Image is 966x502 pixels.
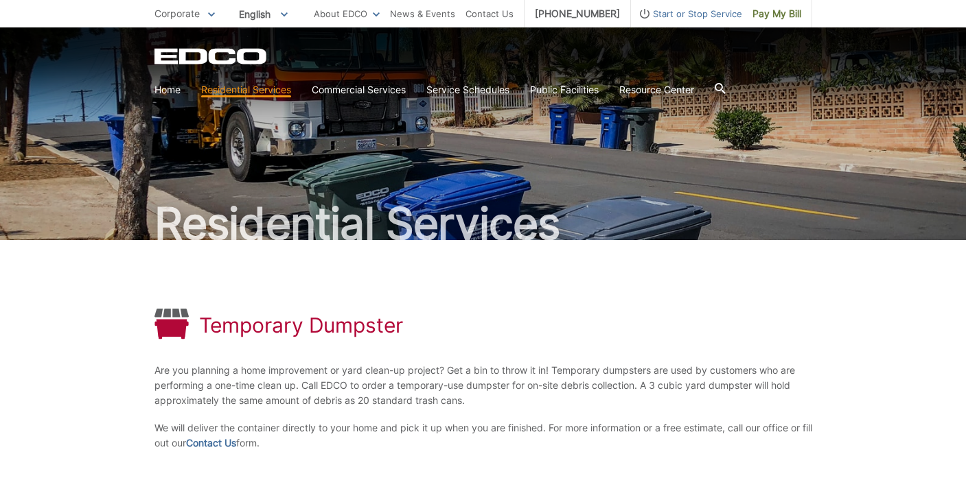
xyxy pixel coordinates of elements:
h1: Temporary Dumpster [199,313,403,337]
a: Commercial Services [312,82,406,97]
span: Pay My Bill [752,6,801,21]
a: Service Schedules [426,82,509,97]
a: News & Events [390,6,455,21]
p: We will deliver the container directly to your home and pick it up when you are finished. For mor... [154,420,812,451]
a: About EDCO [314,6,380,21]
span: English [229,3,298,25]
a: Contact Us [186,435,236,451]
p: Are you planning a home improvement or yard clean-up project? Get a bin to throw it in! Temporary... [154,363,812,408]
a: Contact Us [465,6,514,21]
span: Corporate [154,8,200,19]
a: Resource Center [619,82,694,97]
a: Residential Services [201,82,291,97]
a: EDCD logo. Return to the homepage. [154,48,268,64]
a: Home [154,82,181,97]
h2: Residential Services [154,202,812,246]
a: Public Facilities [530,82,599,97]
